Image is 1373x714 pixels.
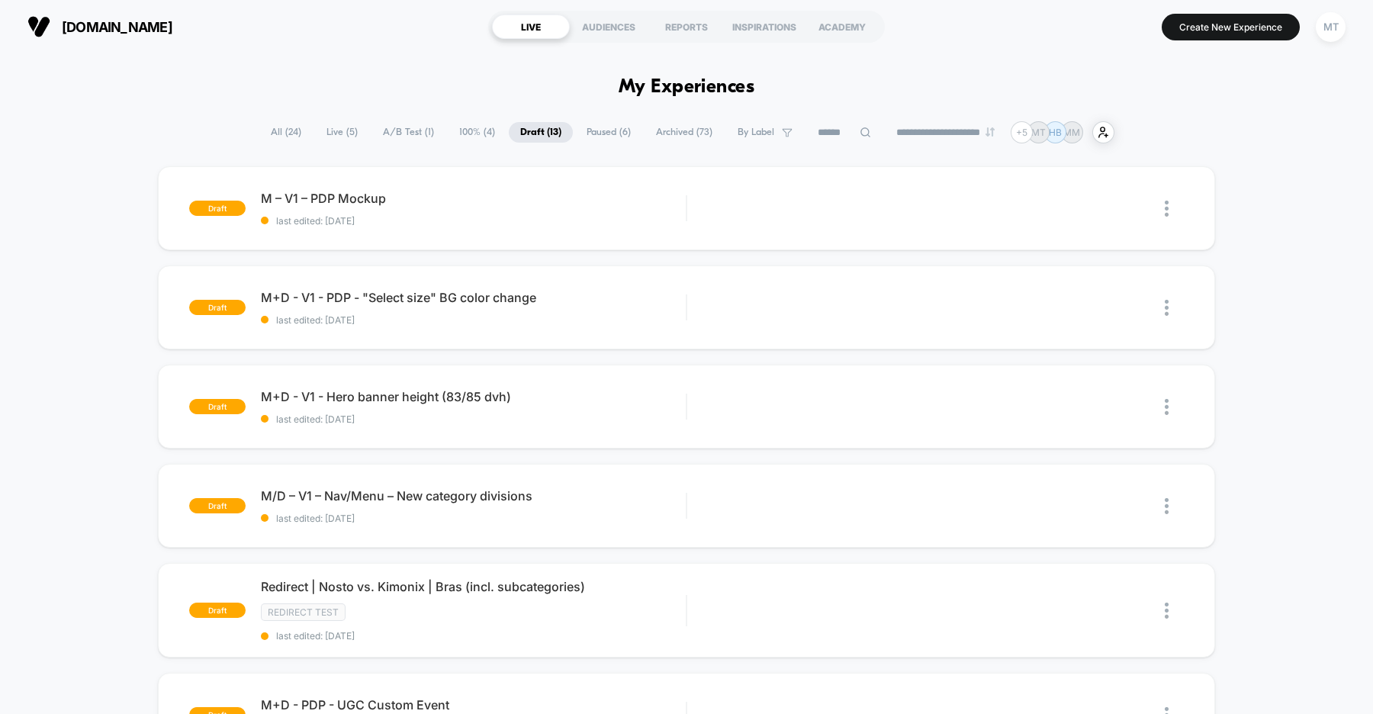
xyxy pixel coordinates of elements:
[189,399,246,414] span: draft
[1011,121,1033,143] div: + 5
[261,413,686,425] span: last edited: [DATE]
[261,488,686,503] span: M/D – V1 – Nav/Menu – New category divisions
[509,122,573,143] span: Draft ( 13 )
[1165,201,1169,217] img: close
[261,579,686,594] span: Redirect | Nosto vs. Kimonix | Bras (incl. subcategories)
[23,14,177,39] button: [DOMAIN_NAME]
[315,122,369,143] span: Live ( 5 )
[1049,127,1062,138] p: HB
[261,630,686,642] span: last edited: [DATE]
[261,513,686,524] span: last edited: [DATE]
[189,201,246,216] span: draft
[1316,12,1346,42] div: MT
[261,290,686,305] span: M+D - V1 - PDP - "Select size" BG color change
[261,314,686,326] span: last edited: [DATE]
[619,76,755,98] h1: My Experiences
[986,127,995,137] img: end
[261,215,686,227] span: last edited: [DATE]
[1162,14,1300,40] button: Create New Experience
[261,697,686,712] span: M+D - PDP - UGC Custom Event
[261,603,346,621] span: Redirect Test
[492,14,570,39] div: LIVE
[27,15,50,38] img: Visually logo
[1311,11,1350,43] button: MT
[1031,127,1046,138] p: MT
[570,14,648,39] div: AUDIENCES
[371,122,445,143] span: A/B Test ( 1 )
[1165,300,1169,316] img: close
[448,122,506,143] span: 100% ( 4 )
[1165,498,1169,514] img: close
[1165,399,1169,415] img: close
[62,19,172,35] span: [DOMAIN_NAME]
[738,127,774,138] span: By Label
[259,122,313,143] span: All ( 24 )
[189,300,246,315] span: draft
[189,498,246,513] span: draft
[648,14,725,39] div: REPORTS
[575,122,642,143] span: Paused ( 6 )
[261,191,686,206] span: M – V1 – PDP Mockup
[261,389,686,404] span: M+D - V1 - Hero banner height (83/85 dvh)
[1165,603,1169,619] img: close
[1063,127,1080,138] p: MM
[725,14,803,39] div: INSPIRATIONS
[189,603,246,618] span: draft
[645,122,724,143] span: Archived ( 73 )
[803,14,881,39] div: ACADEMY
